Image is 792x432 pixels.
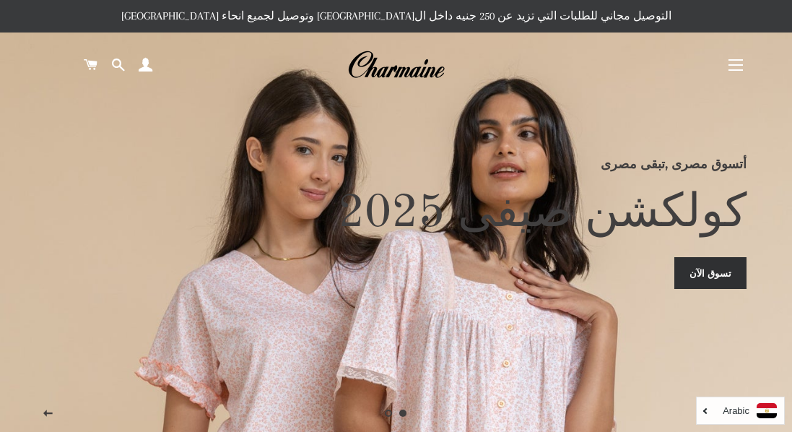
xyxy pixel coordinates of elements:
a: الصفحه 1current [396,406,411,420]
a: تسوق الآن [674,257,747,289]
a: تحميل الصور 2 [382,406,396,420]
i: Arabic [723,406,749,415]
p: أتسوق مصرى ,تبقى مصرى [45,154,747,174]
img: Charmaine Egypt [347,49,445,81]
a: Arabic [704,403,777,418]
h2: كولكشن صيفى 2025 [45,185,747,243]
button: الصفحه السابقة [30,396,66,432]
button: الصفحه التالية [722,396,758,432]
